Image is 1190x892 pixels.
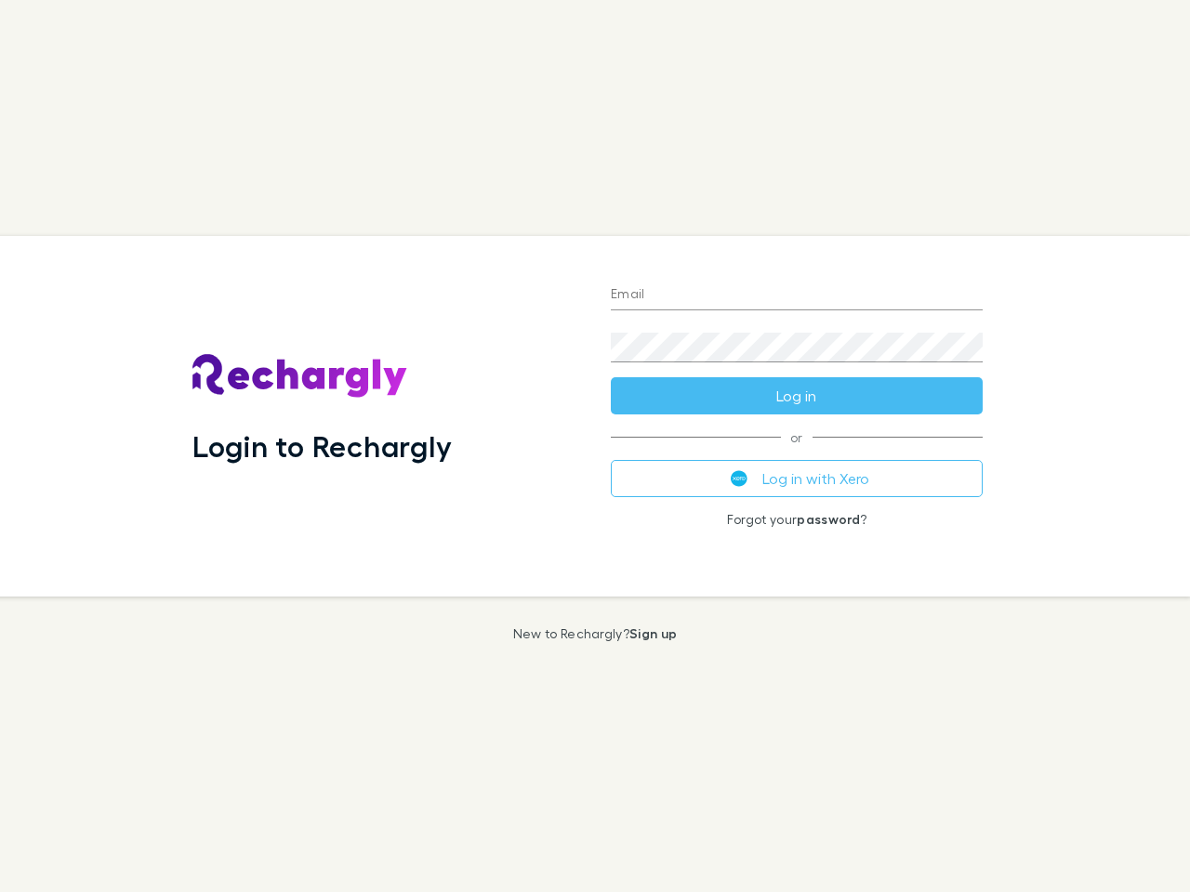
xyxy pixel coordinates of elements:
p: Forgot your ? [611,512,983,527]
img: Rechargly's Logo [192,354,408,399]
button: Log in [611,377,983,414]
p: New to Rechargly? [513,626,678,641]
a: Sign up [629,625,677,641]
button: Log in with Xero [611,460,983,497]
a: password [797,511,860,527]
h1: Login to Rechargly [192,428,452,464]
img: Xero's logo [731,470,747,487]
span: or [611,437,983,438]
